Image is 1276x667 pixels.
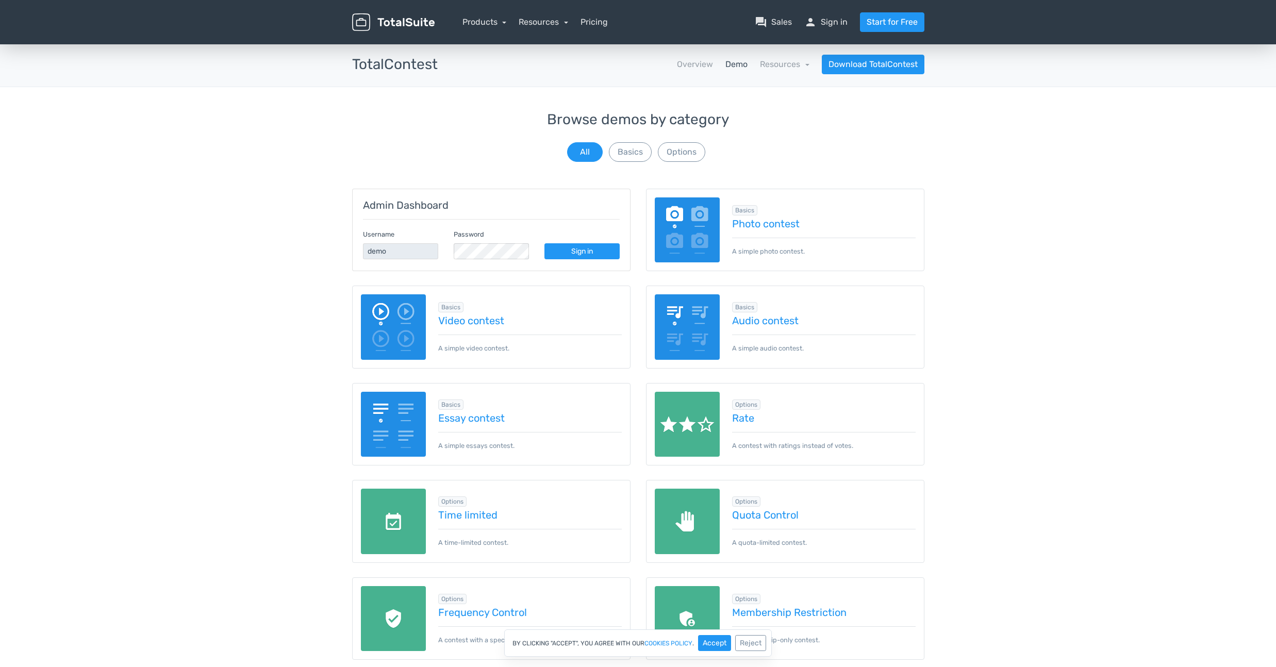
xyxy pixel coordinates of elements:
[454,229,484,239] label: Password
[732,238,916,256] p: A simple photo contest.
[732,432,916,451] p: A contest with ratings instead of votes.
[361,489,426,554] img: date-limited.png.webp
[462,17,507,27] a: Products
[361,294,426,360] img: video-poll.png.webp
[755,16,792,28] a: question_answerSales
[438,626,622,645] p: A contest with a specific number of votes.
[363,229,394,239] label: Username
[352,57,438,73] h3: TotalContest
[438,509,622,521] a: Time limited
[438,594,467,604] span: Browse all in Options
[438,496,467,507] span: Browse all in Options
[352,112,924,128] h3: Browse demos by category
[732,205,757,215] span: Browse all in Basics
[352,13,435,31] img: TotalSuite for WordPress
[644,640,692,646] a: cookies policy
[732,218,916,229] a: Photo contest
[363,199,620,211] h5: Admin Dashboard
[760,59,809,69] a: Resources
[655,197,720,263] img: image-poll.png.webp
[438,399,463,410] span: Browse all in Basics
[732,315,916,326] a: Audio contest
[725,58,748,71] a: Demo
[755,16,767,28] span: question_answer
[732,302,757,312] span: Browse all in Basics
[438,302,463,312] span: Browse all in Basics
[732,335,916,353] p: A simple audio contest.
[609,142,652,162] button: Basics
[677,58,713,71] a: Overview
[698,635,731,651] button: Accept
[544,243,620,259] a: Sign in
[519,17,568,27] a: Resources
[860,12,924,32] a: Start for Free
[655,586,720,652] img: members-only.png.webp
[732,496,760,507] span: Browse all in Options
[581,16,608,28] a: Pricing
[504,629,772,657] div: By clicking "Accept", you agree with our .
[804,16,817,28] span: person
[822,55,924,74] a: Download TotalContest
[361,586,426,652] img: recaptcha.png.webp
[438,529,622,547] p: A time-limited contest.
[438,412,622,424] a: Essay contest
[361,392,426,457] img: essay-contest.png.webp
[732,607,916,618] a: Membership Restriction
[658,142,705,162] button: Options
[804,16,848,28] a: personSign in
[655,392,720,457] img: rate.png.webp
[655,294,720,360] img: audio-poll.png.webp
[438,607,622,618] a: Frequency Control
[735,635,766,651] button: Reject
[732,509,916,521] a: Quota Control
[732,626,916,645] p: A membership-only contest.
[655,489,720,554] img: quota-limited.png.webp
[438,315,622,326] a: Video contest
[567,142,603,162] button: All
[438,432,622,451] p: A simple essays contest.
[732,529,916,547] p: A quota-limited contest.
[732,412,916,424] a: Rate
[732,399,760,410] span: Browse all in Options
[732,594,760,604] span: Browse all in Options
[438,335,622,353] p: A simple video contest.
